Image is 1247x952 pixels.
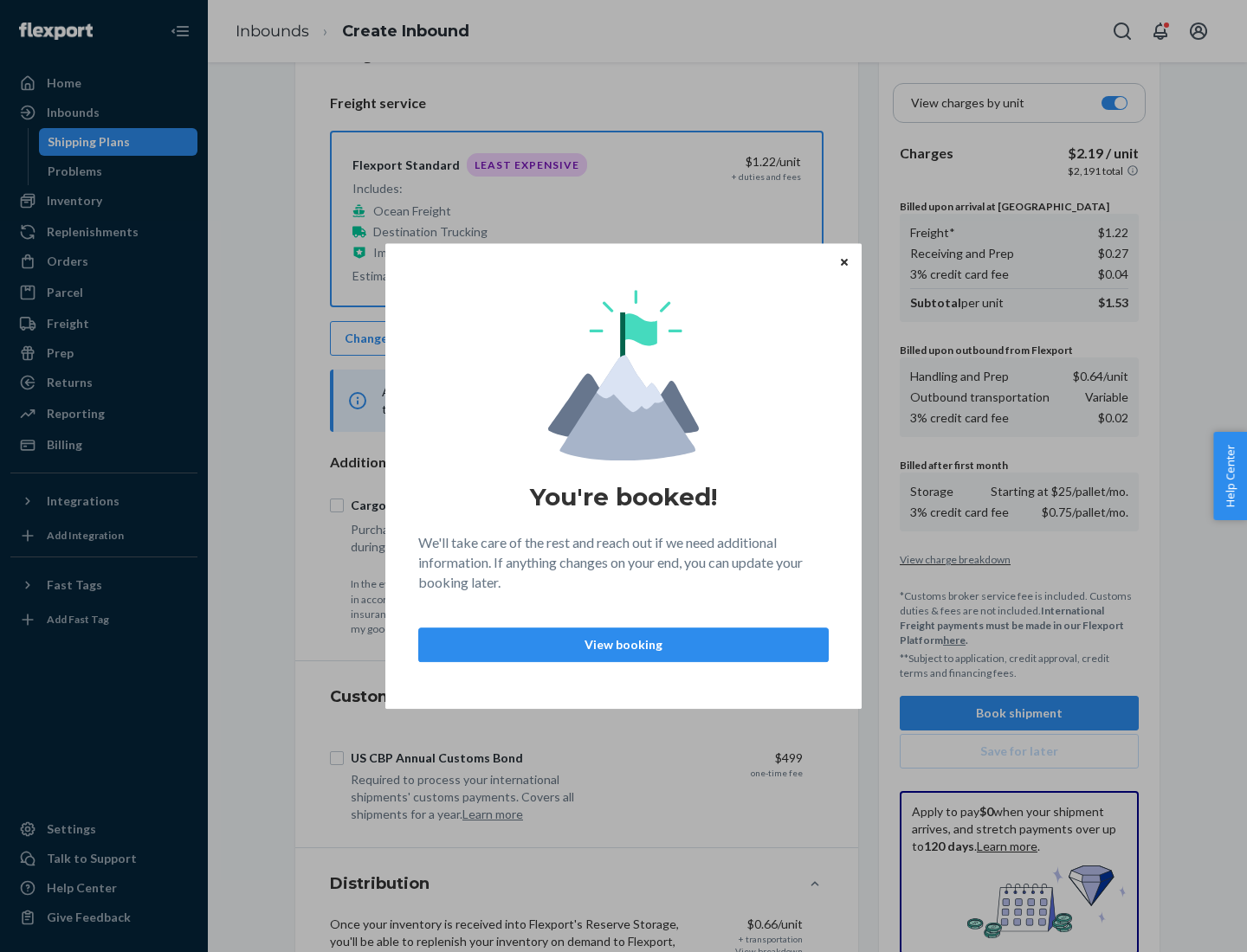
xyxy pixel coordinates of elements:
p: We'll take care of the rest and reach out if we need additional information. If anything changes ... [418,533,829,593]
h1: You're booked! [530,481,717,512]
img: svg+xml,%3Csvg%20viewBox%3D%220%200%20174%20197%22%20fill%3D%22none%22%20xmlns%3D%22http%3A%2F%2F... [548,290,699,460]
button: Close [836,252,853,271]
button: View booking [418,627,829,662]
p: View booking [433,636,814,653]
